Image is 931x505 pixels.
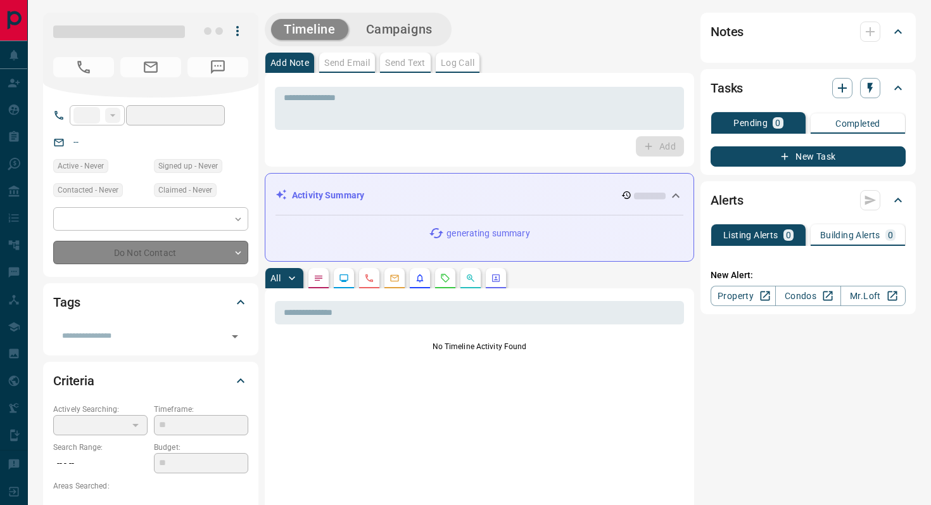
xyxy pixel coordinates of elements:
h2: Tasks [711,78,743,98]
div: Notes [711,16,906,47]
div: Tags [53,287,248,317]
svg: Lead Browsing Activity [339,273,349,283]
span: Signed up - Never [158,160,218,172]
svg: Requests [440,273,450,283]
a: Mr.Loft [840,286,906,306]
span: No Email [120,57,181,77]
svg: Opportunities [465,273,476,283]
button: Open [226,328,244,345]
p: Pending [733,118,768,127]
svg: Agent Actions [491,273,501,283]
div: Alerts [711,185,906,215]
button: Campaigns [353,19,445,40]
svg: Notes [313,273,324,283]
svg: Emails [389,273,400,283]
a: Property [711,286,776,306]
div: Activity Summary [275,184,683,207]
span: No Number [53,57,114,77]
p: Completed [835,119,880,128]
button: New Task [711,146,906,167]
a: Condos [775,286,840,306]
p: 0 [888,231,893,240]
p: -- - -- [53,453,148,474]
h2: Criteria [53,371,94,391]
span: Contacted - Never [58,184,118,196]
h2: Alerts [711,190,744,210]
p: Listing Alerts [723,231,778,240]
p: No Timeline Activity Found [275,341,684,352]
div: Do Not Contact [53,241,248,264]
svg: Calls [364,273,374,283]
p: Add Note [270,58,309,67]
a: -- [73,137,79,147]
p: New Alert: [711,269,906,282]
p: Timeframe: [154,404,248,415]
div: Criteria [53,366,248,396]
p: All [270,274,281,283]
div: Tasks [711,73,906,103]
p: Areas Searched: [53,480,248,492]
span: No Number [187,57,248,77]
button: Timeline [271,19,348,40]
p: Actively Searching: [53,404,148,415]
h2: Tags [53,292,80,312]
p: Building Alerts [820,231,880,240]
span: Claimed - Never [158,184,212,196]
p: generating summary [446,227,529,240]
p: 0 [775,118,780,127]
p: 0 [786,231,791,240]
h2: Notes [711,22,744,42]
p: Budget: [154,442,248,453]
p: Activity Summary [292,189,364,202]
span: Active - Never [58,160,104,172]
svg: Listing Alerts [415,273,425,283]
p: Search Range: [53,442,148,453]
